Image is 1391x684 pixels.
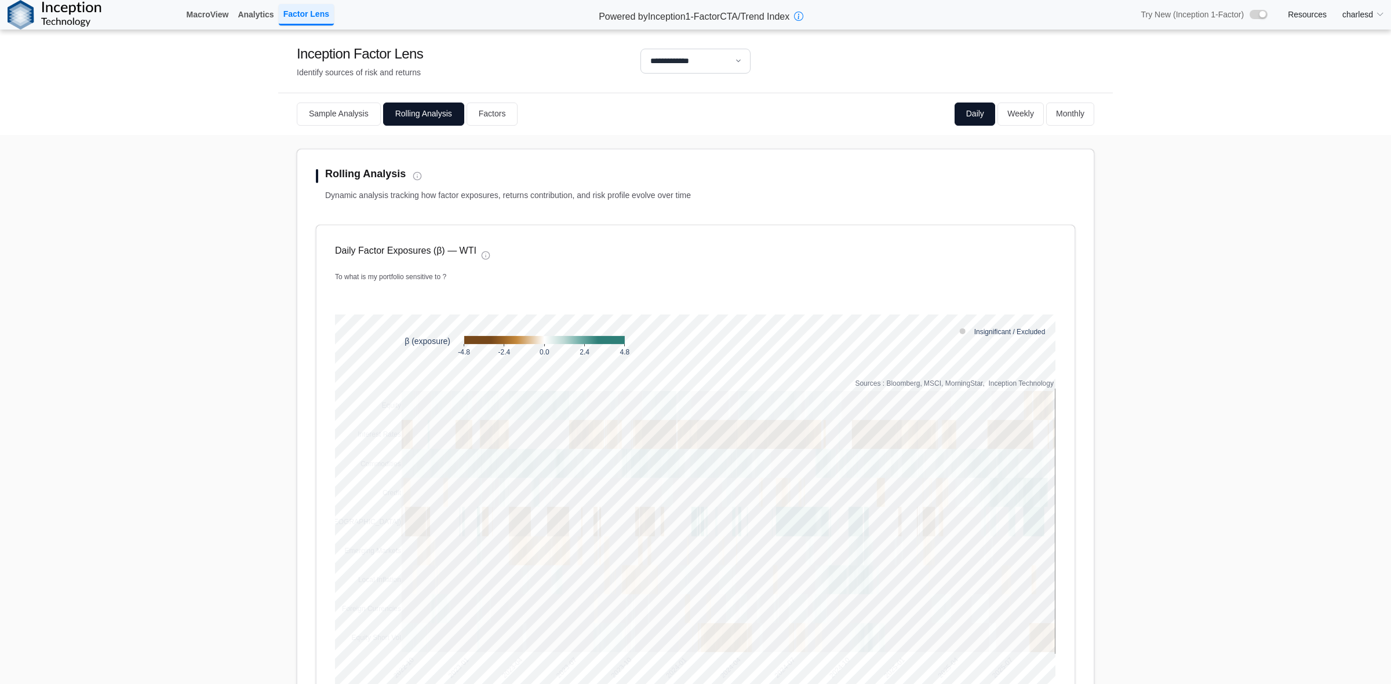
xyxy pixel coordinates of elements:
h2: Rolling Analysis [325,168,406,181]
h2: Powered by Inception 1-Factor CTA/Trend Index [594,6,794,23]
span: charlesd [1342,9,1373,21]
p: To what is my portfolio sensitive to ? [335,272,1056,282]
div: Identify sources of risk and returns [297,67,556,79]
button: Rolling Analysis [383,103,464,126]
div: Inception Factor Lens [297,43,556,64]
p: Dynamic analysis tracking how factor exposures, returns contribution, and risk profile evolve ove... [325,189,1075,202]
button: Factors [467,103,518,126]
button: Weekly [997,103,1044,126]
a: Resources [1288,9,1327,20]
button: Monthly [1046,103,1094,126]
a: Factor Lens [279,4,334,25]
a: Analytics [233,5,278,24]
span: tip_icon_section_rolling [413,171,422,181]
a: MacroView [182,5,234,24]
summary: charlesd [1335,4,1391,25]
button: Daily [955,103,995,126]
span: Try New (Inception 1-Factor) [1141,9,1244,20]
p: Daily Factor Exposures (β) — WTI [335,244,476,258]
button: Sample Analysis [297,103,381,126]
